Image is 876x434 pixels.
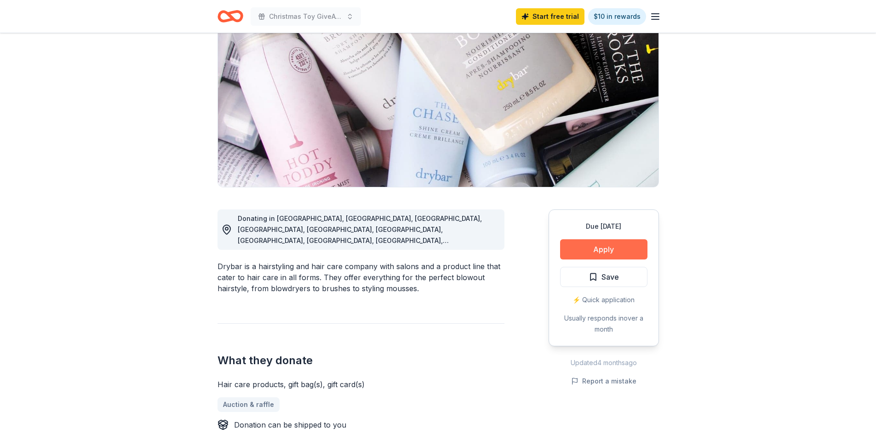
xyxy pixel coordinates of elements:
[234,419,346,430] div: Donation can be shipped to you
[218,11,658,187] img: Image for Drybar
[601,271,619,283] span: Save
[560,239,647,259] button: Apply
[251,7,361,26] button: Christmas Toy GiveAway
[516,8,584,25] a: Start free trial
[218,6,243,27] a: Home
[571,376,636,387] button: Report a mistake
[238,214,482,310] span: Donating in [GEOGRAPHIC_DATA], [GEOGRAPHIC_DATA], [GEOGRAPHIC_DATA], [GEOGRAPHIC_DATA], [GEOGRAPH...
[560,313,647,335] div: Usually responds in over a month
[218,261,504,294] div: Drybar is a hairstyling and hair care company with salons and a product line that cater to hair c...
[218,397,280,412] a: Auction & raffle
[269,11,343,22] span: Christmas Toy GiveAway
[218,353,504,368] h2: What they donate
[560,267,647,287] button: Save
[549,357,659,368] div: Updated 4 months ago
[218,379,504,390] div: Hair care products, gift bag(s), gift card(s)
[588,8,646,25] a: $10 in rewards
[560,221,647,232] div: Due [DATE]
[560,294,647,305] div: ⚡️ Quick application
